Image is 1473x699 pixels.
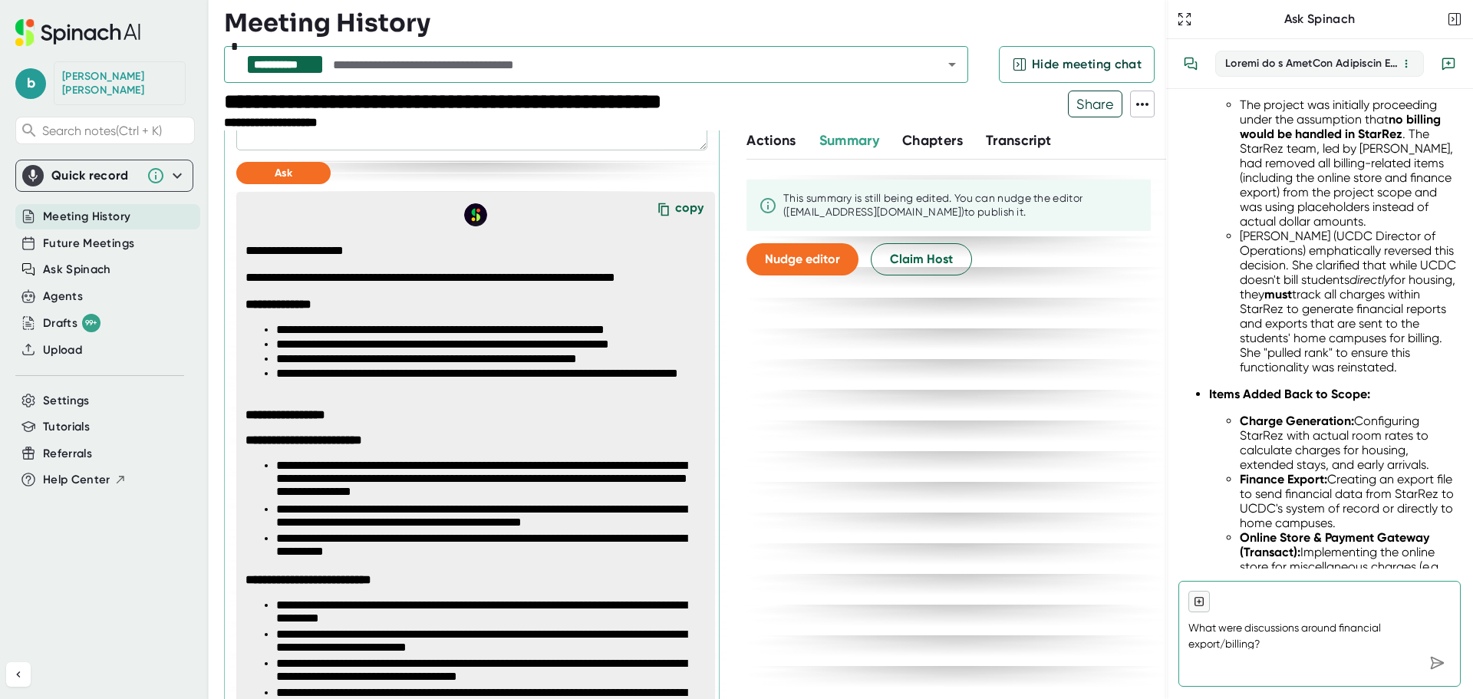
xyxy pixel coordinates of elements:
button: Actions [746,130,796,151]
button: Chapters [902,130,963,151]
div: Send message [1423,649,1451,677]
strong: must [1264,287,1292,302]
button: Settings [43,392,90,410]
div: This summary is still being edited. You can nudge the editor ([EMAIL_ADDRESS][DOMAIN_NAME]) to pu... [783,192,1139,219]
button: Referrals [43,445,92,463]
strong: Items Added Back to Scope: [1209,387,1370,401]
li: [PERSON_NAME] (UCDC Director of Operations) emphatically reversed this decision. She clarified th... [1240,229,1461,374]
button: New conversation [1433,48,1464,79]
button: Hide meeting chat [999,46,1155,83]
div: 99+ [82,314,101,332]
button: Future Meetings [43,235,134,252]
strong: no billing would be handled in StarRez [1240,112,1441,141]
button: Drafts 99+ [43,314,101,332]
span: Chapters [902,132,963,149]
button: Help Center [43,471,127,489]
h3: Meeting History [224,8,430,38]
button: Share [1068,91,1122,117]
button: Meeting History [43,208,130,226]
em: directly [1349,272,1390,287]
span: Actions [746,132,796,149]
span: Summary [819,132,879,149]
div: Drafts [43,314,101,332]
span: Claim Host [890,250,953,269]
button: Nudge editor [746,243,858,275]
button: Summary [819,130,879,151]
button: Open [941,54,963,75]
button: Ask Spinach [43,261,111,279]
div: Quick record [51,168,139,183]
span: Transcript [986,132,1052,149]
button: Collapse sidebar [6,662,31,687]
div: Brady Rowe [62,70,177,97]
li: Configuring StarRez with actual room rates to calculate charges for housing, extended stays, and ... [1240,414,1461,472]
button: Ask [236,162,331,184]
li: The project was initially proceeding under the assumption that . The StarRez team, led by [PERSON... [1240,97,1461,229]
span: Hide meeting chat [1032,55,1142,74]
button: View conversation history [1175,48,1206,79]
button: Close conversation sidebar [1444,8,1465,30]
strong: Online Store & Payment Gateway (Transact): [1240,530,1429,559]
div: Quick record [22,160,186,191]
div: Ask Spinach [1195,12,1444,27]
li: Creating an export file to send financial data from StarRez to UCDC's system of record or directl... [1240,472,1461,530]
div: Loremi do s AmetCon Adipiscin Elitsed Doeiusm, tempo in utlab etdo mag aliquaenima mi Venia. Quis... [1225,57,1399,71]
span: Share [1069,91,1122,117]
button: Transcript [986,130,1052,151]
button: Expand to Ask Spinach page [1174,8,1195,30]
span: b [15,68,46,99]
button: Claim Host [871,243,972,275]
span: Help Center [43,471,110,489]
span: Ask [275,167,292,180]
strong: Charge Generation: [1240,414,1354,428]
button: Tutorials [43,418,90,436]
span: Nudge editor [765,252,840,266]
div: copy [675,200,704,221]
button: Agents [43,288,83,305]
li: Implementing the online store for miscellaneous charges (e.g., lost keys, damages) and integratin... [1240,530,1461,661]
button: Upload [43,341,82,359]
span: Search notes (Ctrl + K) [42,124,190,138]
strong: Finance Export: [1240,472,1327,486]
